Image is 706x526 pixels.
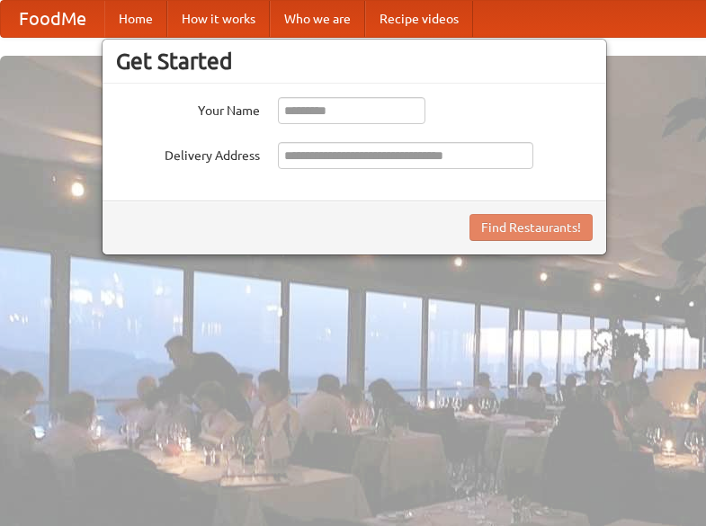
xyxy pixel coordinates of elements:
[104,1,167,37] a: Home
[116,142,260,165] label: Delivery Address
[365,1,473,37] a: Recipe videos
[167,1,270,37] a: How it works
[116,48,593,75] h3: Get Started
[116,97,260,120] label: Your Name
[1,1,104,37] a: FoodMe
[469,214,593,241] button: Find Restaurants!
[270,1,365,37] a: Who we are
